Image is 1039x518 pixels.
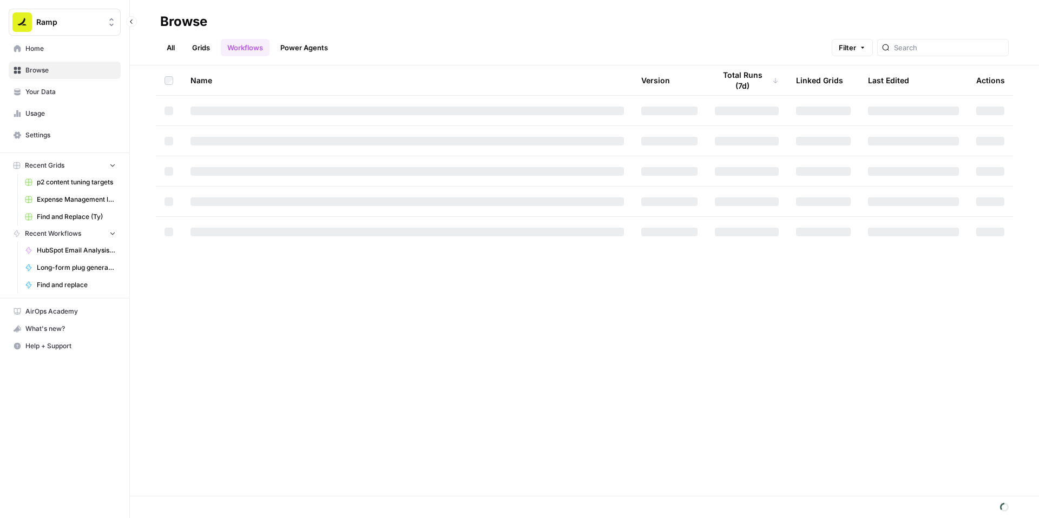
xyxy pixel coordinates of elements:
a: Find and Replace (Ty) [20,208,121,225]
a: Expense Management long-form plug generator --> Publish to Sanity [20,191,121,208]
div: Linked Grids [796,65,843,95]
button: Workspace: Ramp [9,9,121,36]
span: p2 content tuning targets [37,177,116,187]
a: Browse [9,62,121,79]
span: Settings [25,130,116,140]
span: Long-form plug generator – Content tuning version [37,263,116,273]
span: Help + Support [25,341,116,351]
div: Name [190,65,624,95]
img: Ramp Logo [12,12,32,32]
input: Search [894,42,1004,53]
a: Settings [9,127,121,144]
a: Workflows [221,39,269,56]
span: Your Data [25,87,116,97]
button: Recent Workflows [9,225,121,242]
a: Long-form plug generator – Content tuning version [20,259,121,276]
span: Home [25,44,116,54]
span: Recent Workflows [25,229,81,238]
button: Help + Support [9,337,121,355]
span: Find and replace [37,280,116,290]
span: Usage [25,109,116,118]
div: Total Runs (7d) [715,65,779,95]
a: Grids [186,39,216,56]
span: Expense Management long-form plug generator --> Publish to Sanity [37,195,116,204]
a: All [160,39,181,56]
span: Browse [25,65,116,75]
a: Find and replace [20,276,121,294]
a: Home [9,40,121,57]
span: AirOps Academy [25,307,116,316]
a: p2 content tuning targets [20,174,121,191]
button: Recent Grids [9,157,121,174]
button: Filter [832,39,873,56]
div: Actions [976,65,1005,95]
span: Find and Replace (Ty) [37,212,116,222]
a: AirOps Academy [9,303,121,320]
div: Last Edited [868,65,909,95]
a: Usage [9,105,121,122]
span: HubSpot Email Analysis Segment [37,245,116,255]
button: What's new? [9,320,121,337]
a: HubSpot Email Analysis Segment [20,242,121,259]
span: Recent Grids [25,161,64,170]
div: Version [641,65,670,95]
a: Power Agents [274,39,334,56]
div: What's new? [9,321,120,337]
a: Your Data [9,83,121,101]
span: Ramp [36,17,102,28]
span: Filter [839,42,856,53]
div: Browse [160,13,207,30]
